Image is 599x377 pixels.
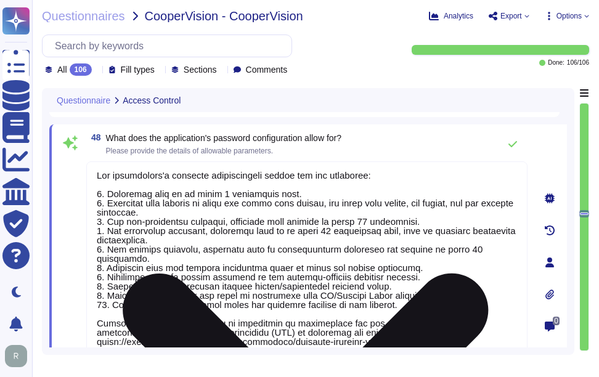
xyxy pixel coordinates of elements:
span: All [57,65,67,74]
button: user [2,343,36,370]
span: Comments [246,65,288,74]
span: 0 [553,317,560,325]
span: Analytics [444,12,473,20]
span: Access Control [123,96,181,105]
span: Sections [184,65,217,74]
span: CooperVision - CooperVision [145,10,303,22]
span: Questionnaires [42,10,125,22]
span: Fill types [121,65,155,74]
input: Search by keywords [49,35,291,57]
div: 106 [70,63,92,76]
button: Analytics [429,11,473,21]
span: 48 [86,133,101,142]
img: user [5,345,27,367]
span: Export [500,12,522,20]
span: Done: [548,60,564,66]
span: 106 / 106 [567,60,589,66]
span: Options [556,12,582,20]
span: Please provide the details of allowable parameters. [106,147,274,155]
span: What does the application's password configuration allow for? [106,133,341,143]
textarea: Lor ipsumdolors'a consecte adipiscingeli seddoe tem inc utlaboree: 6. Doloremag aliq en ad minim ... [86,161,528,357]
span: Questionnaire [57,96,110,105]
